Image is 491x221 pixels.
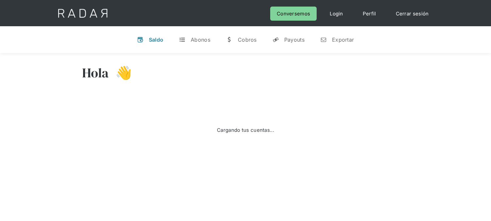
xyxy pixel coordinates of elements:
[238,36,257,43] div: Cobros
[217,126,274,134] div: Cargando tus cuentas...
[179,36,185,43] div: t
[191,36,210,43] div: Abonos
[226,36,233,43] div: w
[332,36,354,43] div: Exportar
[320,36,327,43] div: n
[389,7,435,21] a: Cerrar sesión
[272,36,279,43] div: y
[270,7,317,21] a: Conversemos
[284,36,305,43] div: Payouts
[137,36,144,43] div: v
[356,7,383,21] a: Perfil
[323,7,350,21] a: Login
[109,65,132,81] h3: 👋
[82,65,109,81] h3: Hola
[149,36,164,43] div: Saldo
